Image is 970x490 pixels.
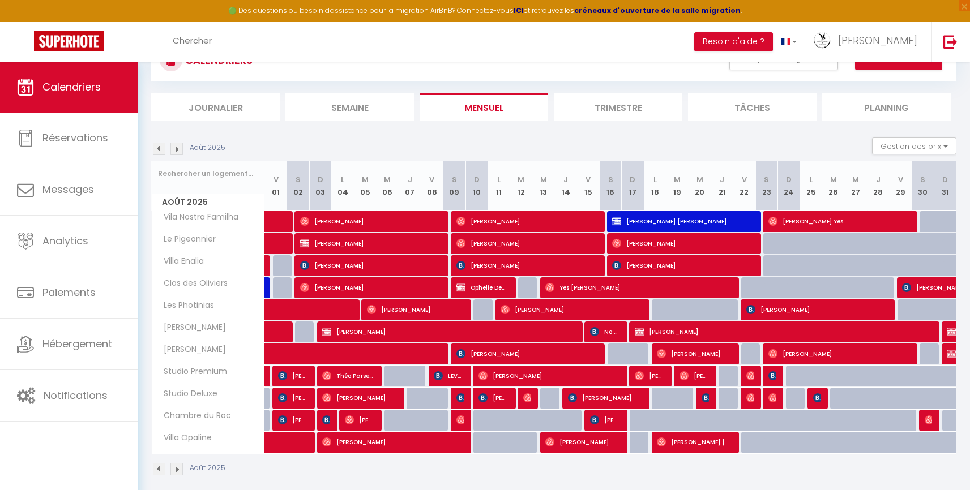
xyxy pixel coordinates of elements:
[376,161,398,211] th: 06
[694,32,773,51] button: Besoin d'aide ?
[153,321,229,334] span: [PERSON_NAME]
[554,93,682,121] li: Trimestre
[666,161,689,211] th: 19
[429,174,434,185] abbr: V
[456,210,596,232] span: [PERSON_NAME]
[456,343,596,364] span: [PERSON_NAME]
[173,35,212,46] span: Chercher
[408,174,412,185] abbr: J
[711,161,733,211] th: 21
[810,174,813,185] abbr: L
[265,161,287,211] th: 01
[153,410,234,422] span: Chambre du Roc
[164,22,220,62] a: Chercher
[755,161,777,211] th: 23
[786,174,792,185] abbr: D
[653,174,657,185] abbr: L
[399,161,421,211] th: 07
[300,255,440,276] span: [PERSON_NAME]
[34,31,104,51] img: Super Booking
[568,387,642,409] span: [PERSON_NAME]
[657,431,730,453] span: [PERSON_NAME] [PERSON_NAME] Rekkab
[322,321,572,342] span: [PERSON_NAME]
[574,6,741,15] a: créneaux d'ouverture de la salle migration
[764,174,769,185] abbr: S
[278,365,307,386] span: [PERSON_NAME]
[742,174,747,185] abbr: V
[635,321,929,342] span: [PERSON_NAME]
[514,6,524,15] a: ICI
[925,409,932,431] span: [PERSON_NAME]
[912,161,934,211] th: 30
[153,255,207,268] span: Villa Enalia
[190,463,225,474] p: Août 2025
[814,32,831,49] img: ...
[456,255,596,276] span: [PERSON_NAME]
[42,182,94,196] span: Messages
[510,161,532,211] th: 12
[540,174,547,185] abbr: M
[322,387,396,409] span: [PERSON_NAME]
[746,299,886,320] span: [PERSON_NAME]
[768,343,908,364] span: [PERSON_NAME]
[384,174,391,185] abbr: M
[44,388,108,402] span: Notifications
[845,161,867,211] th: 27
[456,277,508,298] span: Ophelie Dehove
[590,321,619,342] span: No [PERSON_NAME]
[920,174,925,185] abbr: S
[563,174,568,185] abbr: J
[523,387,531,409] span: [PERSON_NAME] &
[300,233,440,254] span: [PERSON_NAME]
[612,255,752,276] span: [PERSON_NAME]
[805,22,931,62] a: ... [PERSON_NAME]
[852,174,859,185] abbr: M
[501,299,640,320] span: [PERSON_NAME]
[555,161,577,211] th: 14
[300,210,440,232] span: [PERSON_NAME]
[158,164,258,184] input: Rechercher un logement...
[674,174,681,185] abbr: M
[153,299,217,312] span: Les Photinias
[287,161,309,211] th: 02
[42,80,101,94] span: Calendriers
[586,174,591,185] abbr: V
[630,174,635,185] abbr: D
[151,93,280,121] li: Journalier
[635,365,664,386] span: [PERSON_NAME]
[822,93,951,121] li: Planning
[456,233,596,254] span: [PERSON_NAME]
[456,409,464,431] span: [PERSON_NAME]
[278,387,307,409] span: [PERSON_NAME]
[497,174,501,185] abbr: L
[688,93,817,121] li: Tâches
[421,161,443,211] th: 08
[733,161,755,211] th: 22
[474,174,480,185] abbr: D
[702,387,709,409] span: [PERSON_NAME]
[285,93,414,121] li: Semaine
[942,174,948,185] abbr: D
[800,161,822,211] th: 25
[518,174,524,185] abbr: M
[153,211,241,223] span: Vila Nostra Familha
[680,365,709,386] span: [PERSON_NAME]
[838,33,917,48] span: [PERSON_NAME]
[456,387,464,409] span: [PERSON_NAME]
[152,194,264,210] span: Août 2025
[777,161,800,211] th: 24
[644,161,666,211] th: 18
[153,366,230,378] span: Studio Premium
[420,93,548,121] li: Mensuel
[345,409,374,431] span: [PERSON_NAME]
[872,137,956,154] button: Gestion des prix
[153,388,220,400] span: Studio Deluxe
[612,210,752,232] span: [PERSON_NAME] [PERSON_NAME]
[354,161,376,211] th: 05
[190,143,225,153] p: Août 2025
[309,161,331,211] th: 03
[362,174,369,185] abbr: M
[434,365,463,386] span: LEVEILLER francois
[657,343,730,364] span: [PERSON_NAME]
